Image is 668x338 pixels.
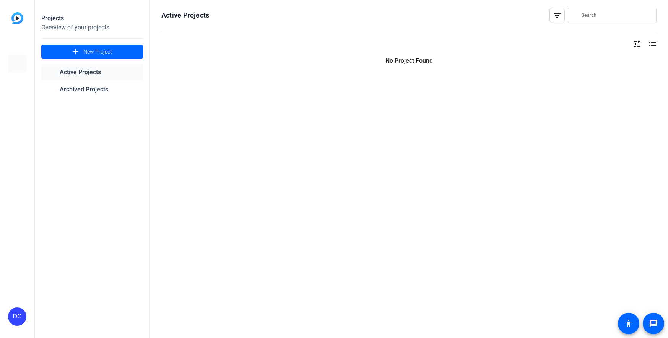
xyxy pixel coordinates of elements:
mat-icon: message [649,319,658,328]
input: Search [582,11,650,20]
a: Active Projects [41,65,143,80]
p: No Project Found [161,56,657,65]
button: New Project [41,45,143,59]
span: New Project [83,48,112,56]
div: DC [8,307,26,326]
mat-icon: list [647,39,657,49]
h1: Active Projects [161,11,209,20]
div: Projects [41,14,143,23]
mat-icon: add [71,47,80,57]
mat-icon: filter_list [553,11,562,20]
mat-icon: tune [632,39,642,49]
mat-icon: accessibility [624,319,633,328]
a: Archived Projects [41,82,143,98]
div: Overview of your projects [41,23,143,32]
img: blue-gradient.svg [11,12,23,24]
